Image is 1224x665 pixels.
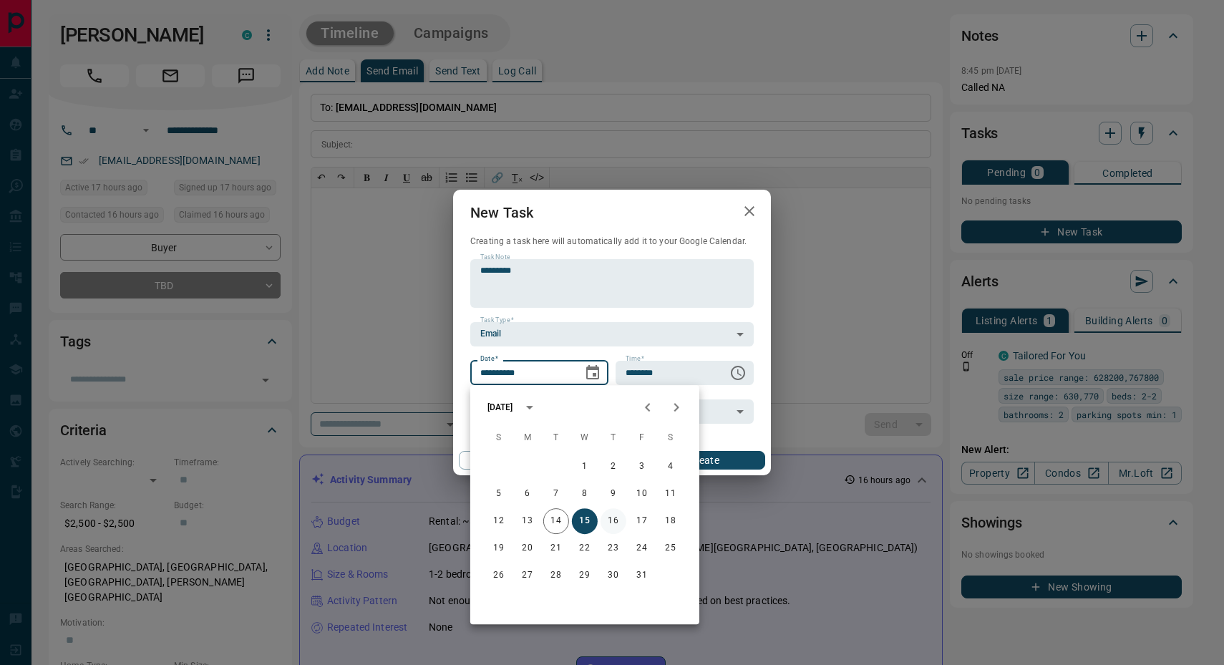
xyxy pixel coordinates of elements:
button: 14 [543,508,569,534]
div: [DATE] [487,401,513,414]
button: 26 [486,563,512,588]
button: 13 [515,508,540,534]
span: Tuesday [543,424,569,452]
button: 4 [658,454,684,480]
button: 1 [572,454,598,480]
button: 5 [486,481,512,507]
button: 6 [515,481,540,507]
button: 22 [572,535,598,561]
button: Previous month [633,393,662,422]
button: 31 [629,563,655,588]
button: Choose time, selected time is 6:00 AM [724,359,752,387]
label: Time [626,354,644,364]
button: 23 [601,535,626,561]
button: 30 [601,563,626,588]
button: 9 [601,481,626,507]
div: Email [470,322,754,346]
button: 28 [543,563,569,588]
button: 24 [629,535,655,561]
button: Create [643,451,765,470]
button: 25 [658,535,684,561]
button: 27 [515,563,540,588]
button: 17 [629,508,655,534]
button: 7 [543,481,569,507]
button: 2 [601,454,626,480]
button: 19 [486,535,512,561]
button: 29 [572,563,598,588]
span: Saturday [658,424,684,452]
button: 18 [658,508,684,534]
span: Thursday [601,424,626,452]
button: 21 [543,535,569,561]
button: 12 [486,508,512,534]
span: Friday [629,424,655,452]
button: 10 [629,481,655,507]
span: Monday [515,424,540,452]
span: Sunday [486,424,512,452]
span: Wednesday [572,424,598,452]
button: Next month [662,393,691,422]
p: Creating a task here will automatically add it to your Google Calendar. [470,236,754,248]
label: Date [480,354,498,364]
button: 20 [515,535,540,561]
button: 11 [658,481,684,507]
button: 8 [572,481,598,507]
label: Task Type [480,316,514,325]
label: Task Note [480,253,510,262]
h2: New Task [453,190,550,236]
button: 3 [629,454,655,480]
button: calendar view is open, switch to year view [518,395,542,419]
button: 16 [601,508,626,534]
button: Cancel [459,451,581,470]
button: 15 [572,508,598,534]
button: Choose date, selected date is Oct 15, 2025 [578,359,607,387]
